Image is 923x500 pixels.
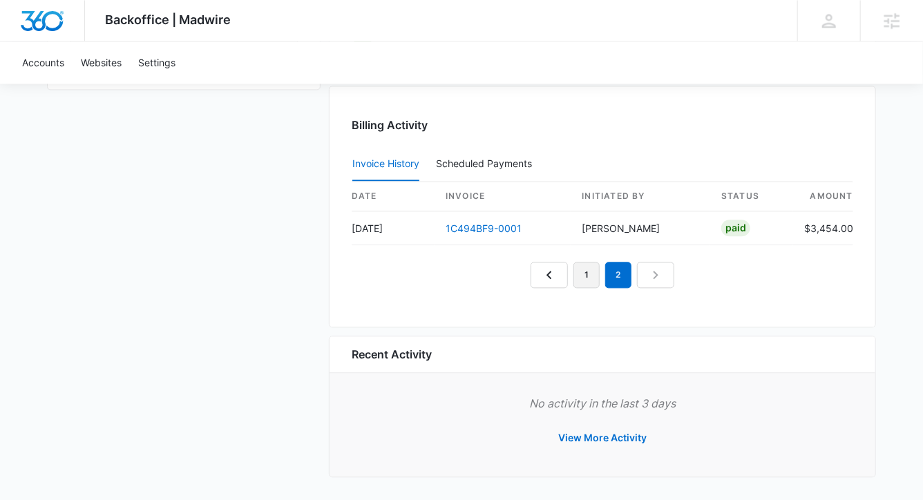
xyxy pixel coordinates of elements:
nav: Pagination [531,262,674,288]
div: Scheduled Payments [436,159,537,169]
td: $3,454.00 [793,211,853,245]
a: Settings [130,41,184,84]
th: Initiated By [571,182,710,211]
td: [DATE] [352,211,435,245]
h3: Billing Activity [352,117,853,133]
em: 2 [605,262,631,288]
a: Accounts [14,41,73,84]
th: amount [793,182,853,211]
span: Backoffice | Madwire [106,12,231,27]
div: Paid [721,220,750,236]
p: No activity in the last 3 days [352,395,853,412]
a: Previous Page [531,262,568,288]
th: invoice [435,182,571,211]
th: date [352,182,435,211]
a: Websites [73,41,130,84]
td: [PERSON_NAME] [571,211,710,245]
button: Invoice History [352,148,419,181]
a: 1C494BF9-0001 [446,222,522,234]
a: Page 1 [573,262,600,288]
h6: Recent Activity [352,346,432,363]
th: status [710,182,793,211]
button: View More Activity [544,421,660,454]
